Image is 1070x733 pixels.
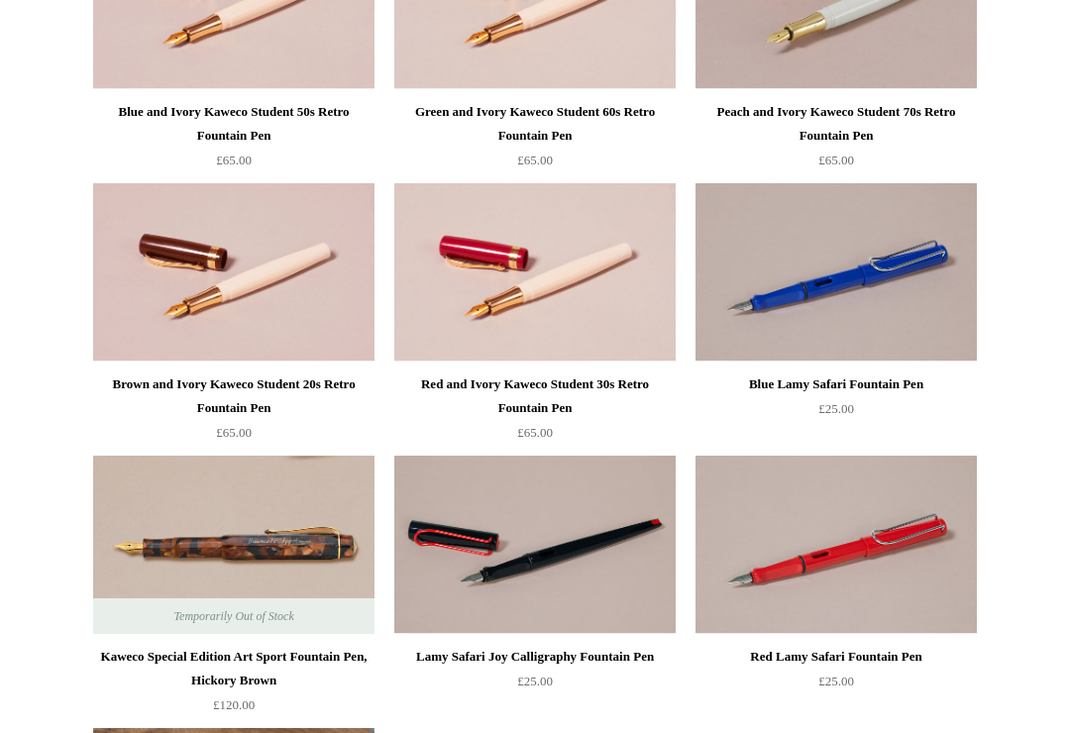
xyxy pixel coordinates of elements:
span: £25.00 [517,674,553,688]
div: Kaweco Special Edition Art Sport Fountain Pen, Hickory Brown [98,645,370,692]
span: Temporarily Out of Stock [154,598,313,634]
div: Blue Lamy Safari Fountain Pen [700,372,972,396]
img: Blue Lamy Safari Fountain Pen [695,183,977,362]
span: £25.00 [818,401,854,416]
a: Green and Ivory Kaweco Student 60s Retro Fountain Pen £65.00 [394,100,676,181]
a: Red Lamy Safari Fountain Pen £25.00 [695,645,977,726]
div: Blue and Ivory Kaweco Student 50s Retro Fountain Pen [98,100,370,148]
div: Brown and Ivory Kaweco Student 20s Retro Fountain Pen [98,372,370,420]
img: Kaweco Special Edition Art Sport Fountain Pen, Hickory Brown [93,456,374,634]
img: Red and Ivory Kaweco Student 30s Retro Fountain Pen [394,183,676,362]
div: Peach and Ivory Kaweco Student 70s Retro Fountain Pen [700,100,972,148]
span: £65.00 [216,153,252,167]
a: Peach and Ivory Kaweco Student 70s Retro Fountain Pen £65.00 [695,100,977,181]
img: Red Lamy Safari Fountain Pen [695,456,977,634]
span: £25.00 [818,674,854,688]
a: Kaweco Special Edition Art Sport Fountain Pen, Hickory Brown Kaweco Special Edition Art Sport Fou... [93,456,374,634]
a: Red Lamy Safari Fountain Pen Red Lamy Safari Fountain Pen [695,456,977,634]
a: Lamy Safari Joy Calligraphy Fountain Pen Lamy Safari Joy Calligraphy Fountain Pen [394,456,676,634]
a: Red and Ivory Kaweco Student 30s Retro Fountain Pen £65.00 [394,372,676,454]
a: Blue Lamy Safari Fountain Pen £25.00 [695,372,977,454]
a: Brown and Ivory Kaweco Student 20s Retro Fountain Pen £65.00 [93,372,374,454]
a: Lamy Safari Joy Calligraphy Fountain Pen £25.00 [394,645,676,726]
div: Red and Ivory Kaweco Student 30s Retro Fountain Pen [399,372,671,420]
span: £65.00 [216,425,252,440]
img: Brown and Ivory Kaweco Student 20s Retro Fountain Pen [93,183,374,362]
a: Blue and Ivory Kaweco Student 50s Retro Fountain Pen £65.00 [93,100,374,181]
img: Lamy Safari Joy Calligraphy Fountain Pen [394,456,676,634]
span: £65.00 [818,153,854,167]
div: Lamy Safari Joy Calligraphy Fountain Pen [399,645,671,669]
span: £65.00 [517,153,553,167]
div: Green and Ivory Kaweco Student 60s Retro Fountain Pen [399,100,671,148]
a: Brown and Ivory Kaweco Student 20s Retro Fountain Pen Brown and Ivory Kaweco Student 20s Retro Fo... [93,183,374,362]
a: Red and Ivory Kaweco Student 30s Retro Fountain Pen Red and Ivory Kaweco Student 30s Retro Founta... [394,183,676,362]
a: Kaweco Special Edition Art Sport Fountain Pen, Hickory Brown £120.00 [93,645,374,726]
span: £120.00 [213,697,255,712]
span: £65.00 [517,425,553,440]
div: Red Lamy Safari Fountain Pen [700,645,972,669]
a: Blue Lamy Safari Fountain Pen Blue Lamy Safari Fountain Pen [695,183,977,362]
